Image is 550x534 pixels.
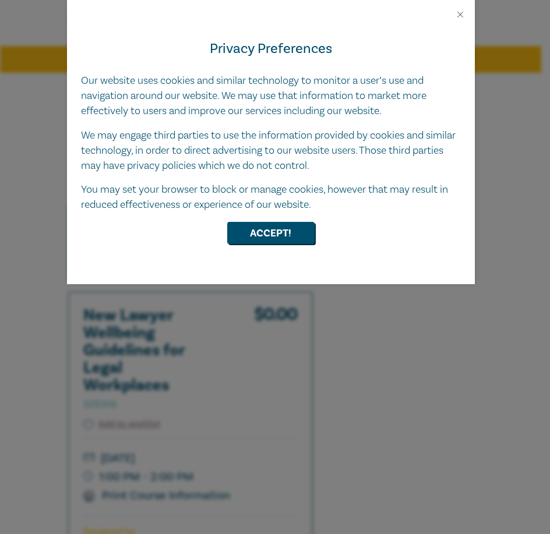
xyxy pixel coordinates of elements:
[81,182,461,213] p: You may set your browser to block or manage cookies, however that may result in reduced effective...
[455,9,466,20] button: Close
[81,38,461,59] h4: Privacy Preferences
[81,128,461,174] p: We may engage third parties to use the information provided by cookies and similar technology, in...
[227,222,315,244] button: Accept!
[81,73,461,119] p: Our website uses cookies and similar technology to monitor a user’s use and navigation around our...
